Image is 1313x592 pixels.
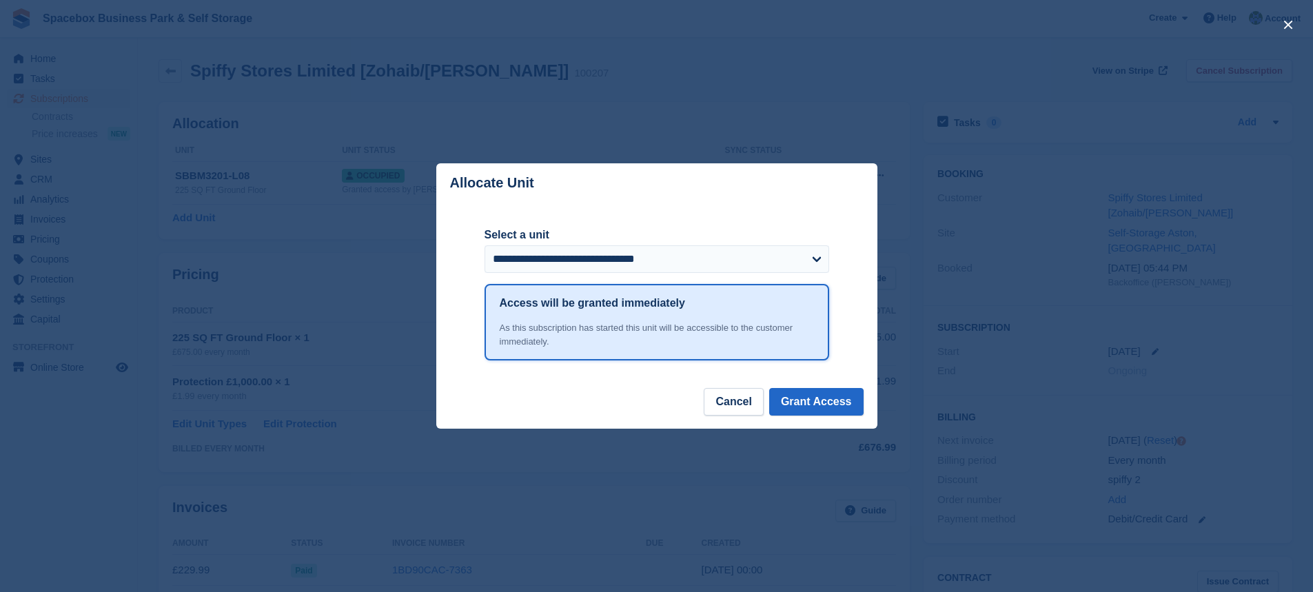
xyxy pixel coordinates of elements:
h1: Access will be granted immediately [500,295,685,312]
label: Select a unit [485,227,829,243]
button: close [1277,14,1299,36]
button: Cancel [704,388,763,416]
button: Grant Access [769,388,864,416]
p: Allocate Unit [450,175,534,191]
div: As this subscription has started this unit will be accessible to the customer immediately. [500,321,814,348]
